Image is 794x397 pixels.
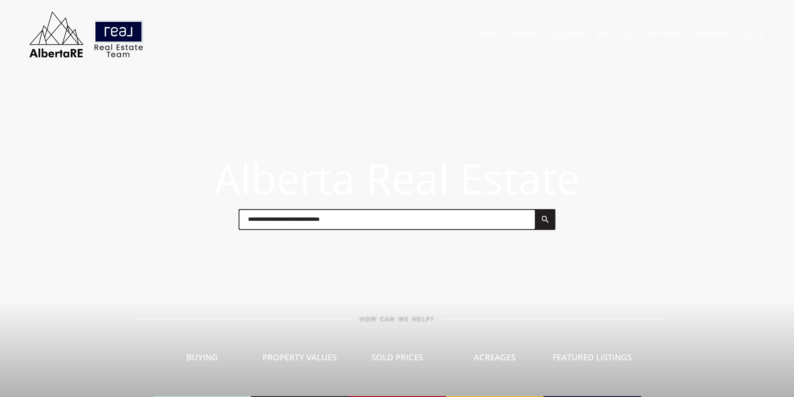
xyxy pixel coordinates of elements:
[153,322,251,397] a: Buying
[648,30,681,38] a: Our Team
[446,322,544,397] a: Acreages
[553,352,632,363] span: Featured Listings
[24,8,149,60] img: AlbertaRE Real Estate Team | Real Broker
[474,352,516,363] span: Acreages
[596,30,609,38] a: Buy
[348,322,446,397] a: Sold Prices
[371,352,423,363] span: Sold Prices
[263,352,337,363] span: Property Values
[548,30,584,38] a: Sold Data
[694,30,729,38] a: Mortgage
[742,30,764,38] a: Log In
[621,30,635,38] a: Sell
[544,322,641,397] a: Featured Listings
[186,352,218,363] span: Buying
[479,30,498,38] a: Home
[251,322,348,397] a: Property Values
[511,30,536,38] a: Search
